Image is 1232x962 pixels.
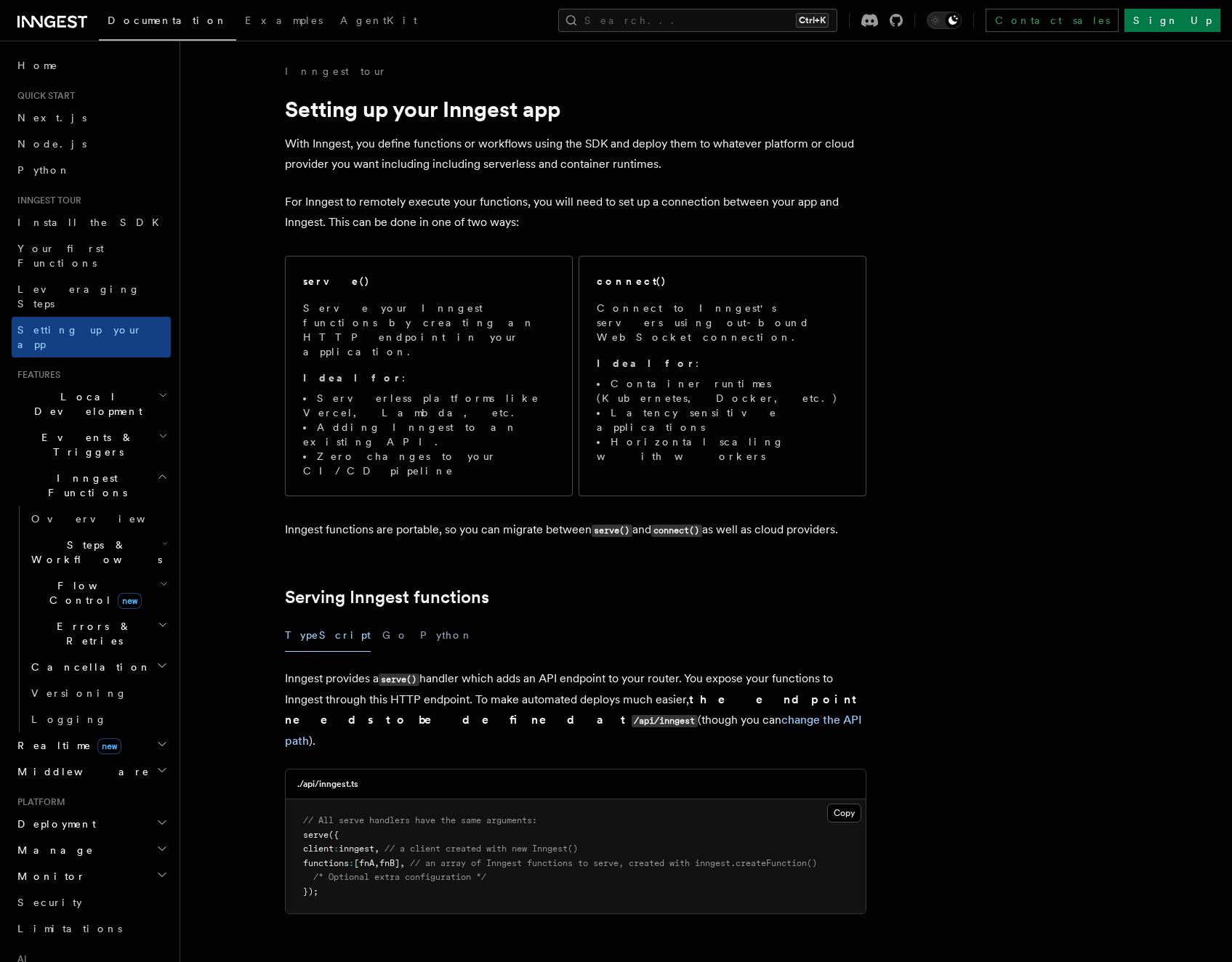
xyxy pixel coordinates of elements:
[354,858,374,868] span: [fnA
[25,573,171,613] button: Flow Controlnew
[17,283,140,310] span: Leveraging Steps
[25,680,171,706] a: Versioning
[285,619,371,652] button: TypeScript
[303,886,318,897] span: });
[374,858,379,868] span: ,
[379,858,400,868] span: fnB]
[597,376,848,405] li: Container runtimes (Kubernetes, Docker, etc.)
[12,465,171,506] button: Inngest Functions
[334,844,339,854] span: :
[12,738,121,753] span: Realtime
[796,13,829,28] kbd: Ctrl+K
[374,844,379,854] span: ,
[285,96,866,122] h1: Setting up your Inngest app
[313,872,486,882] span: /* Optional extra configuration */
[12,764,150,779] span: Middleware
[382,619,408,652] button: Go
[12,131,171,157] a: Node.js
[17,324,142,350] span: Setting up your app
[12,869,86,884] span: Monitor
[12,105,171,131] a: Next.js
[349,858,354,868] span: :
[25,660,151,674] span: Cancellation
[379,674,419,686] code: serve()
[12,52,171,78] a: Home
[12,195,81,206] span: Inngest tour
[400,858,405,868] span: ,
[236,4,331,39] a: Examples
[303,858,349,868] span: functions
[12,796,65,808] span: Platform
[17,897,82,908] span: Security
[339,844,374,854] span: inngest
[579,256,866,496] a: connect()Connect to Inngest's servers using out-bound WebSocket connection.Ideal for:Container ru...
[303,371,555,385] p: :
[17,58,58,73] span: Home
[632,715,698,727] code: /api/inngest
[597,301,848,344] p: Connect to Inngest's servers using out-bound WebSocket connection.
[25,532,171,573] button: Steps & Workflows
[285,587,489,607] a: Serving Inngest functions
[12,843,94,857] span: Manage
[303,301,555,359] p: Serve your Inngest functions by creating an HTTP endpoint in your application.
[17,243,104,269] span: Your first Functions
[303,372,402,384] strong: Ideal for
[25,578,160,607] span: Flow Control
[99,4,236,41] a: Documentation
[108,15,228,26] span: Documentation
[597,434,848,464] li: Horizontal scaling with workers
[303,830,329,840] span: serve
[340,15,417,26] span: AgentKit
[12,389,158,419] span: Local Development
[12,837,171,863] button: Manage
[303,449,555,478] li: Zero changes to your CI/CD pipeline
[285,256,573,496] a: serve()Serve your Inngest functions by creating an HTTP endpoint in your application.Ideal for:Se...
[31,513,181,525] span: Overview
[285,668,866,751] p: Inngest provides a handler which adds an API endpoint to your router. You expose your functions t...
[12,817,96,831] span: Deployment
[31,714,107,725] span: Logging
[12,732,171,759] button: Realtimenew
[25,654,171,680] button: Cancellation
[12,209,171,235] a: Install the SDK
[118,593,142,609] span: new
[303,274,370,288] h2: serve()
[17,164,71,176] span: Python
[597,356,848,371] p: :
[410,858,817,868] span: // an array of Inngest functions to serve, created with inngest.createFunction()
[329,830,339,840] span: ({
[25,506,171,532] a: Overview
[651,525,702,537] code: connect()
[12,317,171,357] a: Setting up your app
[285,64,387,78] a: Inngest tour
[12,506,171,732] div: Inngest Functions
[597,357,696,369] strong: Ideal for
[385,844,578,854] span: // a client created with new Inngest()
[12,369,60,381] span: Features
[558,9,837,32] button: Search...Ctrl+K
[285,520,866,541] p: Inngest functions are portable, so you can migrate between and as well as cloud providers.
[12,915,171,942] a: Limitations
[986,9,1119,32] a: Contact sales
[97,738,121,754] span: new
[1124,9,1220,32] a: Sign Up
[597,405,848,434] li: Latency sensitive applications
[827,804,861,822] button: Copy
[17,217,168,228] span: Install the SDK
[25,619,158,648] span: Errors & Retries
[245,15,323,26] span: Examples
[12,276,171,317] a: Leveraging Steps
[12,430,158,459] span: Events & Triggers
[285,134,866,174] p: With Inngest, you define functions or workflows using the SDK and deploy them to whatever platfor...
[25,613,171,654] button: Errors & Retries
[303,420,555,449] li: Adding Inngest to an existing API.
[31,687,127,699] span: Versioning
[12,235,171,276] a: Your first Functions
[12,889,171,915] a: Security
[12,157,171,183] a: Python
[12,759,171,785] button: Middleware
[12,811,171,837] button: Deployment
[25,538,162,567] span: Steps & Workflows
[12,90,75,102] span: Quick start
[303,815,537,825] span: // All serve handlers have the same arguments:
